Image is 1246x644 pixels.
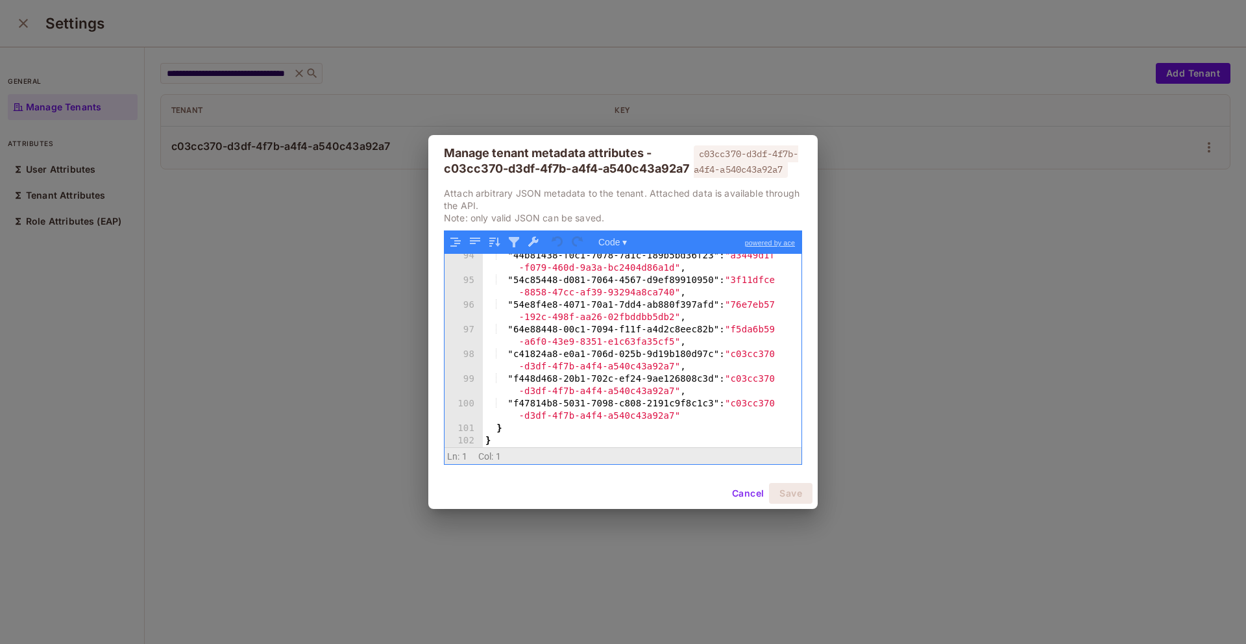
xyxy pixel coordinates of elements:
[445,435,483,447] div: 102
[445,299,483,324] div: 96
[478,451,494,462] span: Col:
[445,423,483,435] div: 101
[467,234,483,251] button: Compact JSON data, remove all whitespaces (Ctrl+Shift+I)
[445,324,483,349] div: 97
[769,483,812,504] button: Save
[525,234,542,251] button: Repair JSON: fix quotes and escape characters, remove comments and JSONP notation, turn JavaScrip...
[445,373,483,398] div: 99
[569,234,586,251] button: Redo (Ctrl+Shift+Z)
[445,349,483,373] div: 98
[727,483,769,504] button: Cancel
[444,187,802,224] p: Attach arbitrary JSON metadata to the tenant. Attached data is available through the API. Note: o...
[444,145,691,177] div: Manage tenant metadata attributes - c03cc370-d3df-4f7b-a4f4-a540c43a92a7
[447,451,459,462] span: Ln:
[447,234,464,251] button: Format JSON data, with proper indentation and line feeds (Ctrl+I)
[445,250,483,275] div: 94
[445,398,483,423] div: 100
[496,451,501,462] span: 1
[445,275,483,299] div: 95
[694,145,798,178] span: c03cc370-d3df-4f7b-a4f4-a540c43a92a7
[486,234,503,251] button: Sort contents
[462,451,467,462] span: 1
[506,234,522,251] button: Filter, sort, or transform contents
[739,231,801,254] a: powered by ace
[550,234,567,251] button: Undo last action (Ctrl+Z)
[594,234,631,251] button: Code ▾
